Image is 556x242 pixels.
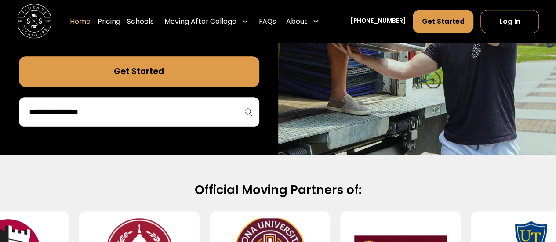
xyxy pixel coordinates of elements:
[28,182,528,198] h2: Official Moving Partners of:
[283,10,323,34] div: About
[19,56,259,87] a: Get Started
[286,16,307,26] div: About
[259,10,276,34] a: FAQs
[480,10,539,33] a: Log In
[161,10,252,34] div: Moving After College
[17,4,51,39] a: home
[413,10,473,33] a: Get Started
[164,16,236,26] div: Moving After College
[17,4,51,39] img: Storage Scholars main logo
[350,17,406,26] a: [PHONE_NUMBER]
[127,10,154,34] a: Schools
[70,10,91,34] a: Home
[98,10,120,34] a: Pricing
